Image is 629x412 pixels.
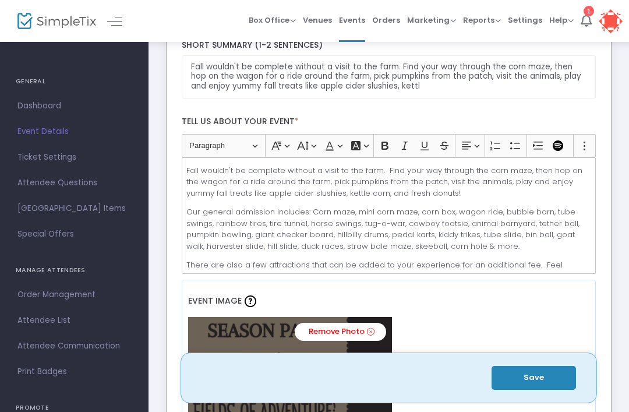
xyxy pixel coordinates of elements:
span: [GEOGRAPHIC_DATA] Items [17,201,131,216]
span: Paragraph [189,139,250,153]
p: Our general admission includes: Corn maze, mini corn maze, corn box, wagon ride, bubble barn, tub... [186,206,591,252]
button: Save [492,366,576,390]
span: Event Details [17,124,131,139]
span: Box Office [249,15,296,26]
span: Marketing [407,15,456,26]
div: 1 [584,3,594,14]
h4: GENERAL [16,70,133,93]
img: question-mark [245,295,256,307]
p: Fall wouldn't be complete without a visit to the farm. Find your way through the corn maze, then ... [186,165,591,199]
span: Attendee Communication [17,339,131,354]
span: Settings [508,5,542,35]
a: Remove Photo [295,323,386,341]
span: Venues [303,5,332,35]
p: There are also a few attractions that can be added to your experience for an additional fee. Feel... [186,259,591,294]
span: Reports [463,15,501,26]
span: Print Badges [17,364,131,379]
span: Attendee Questions [17,175,131,191]
span: Ticket Settings [17,150,131,165]
div: Rich Text Editor, main [182,157,596,274]
button: Paragraph [184,137,263,155]
span: Attendee List [17,313,131,328]
span: Help [549,15,574,26]
label: Tell us about your event [176,110,602,134]
div: Editor toolbar [182,134,596,157]
span: Short Summary (1-2 Sentences) [182,39,323,51]
span: Event Image [188,295,242,307]
span: Special Offers [17,227,131,242]
span: Dashboard [17,98,131,114]
span: Order Management [17,287,131,302]
h4: MANAGE ATTENDEES [16,259,133,282]
span: Orders [372,5,400,35]
span: Events [339,5,365,35]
